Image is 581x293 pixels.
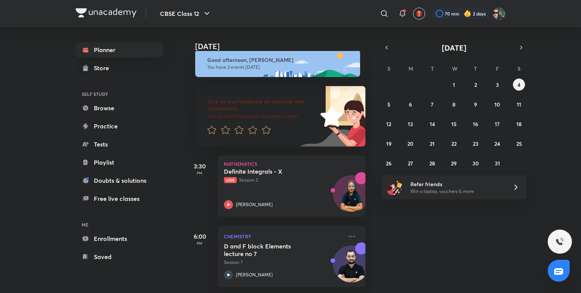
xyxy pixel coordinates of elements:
[492,7,505,20] img: Arihant
[429,160,435,167] abbr: October 28, 2025
[452,101,455,108] abbr: October 8, 2025
[236,201,273,208] p: [PERSON_NAME]
[474,81,477,88] abbr: October 2, 2025
[473,140,478,147] abbr: October 23, 2025
[408,160,413,167] abbr: October 27, 2025
[516,120,522,128] abbr: October 18, 2025
[236,271,273,278] p: [PERSON_NAME]
[469,98,482,110] button: October 9, 2025
[76,8,137,19] a: Company Logo
[383,157,395,169] button: October 26, 2025
[426,137,438,150] button: October 21, 2025
[416,10,423,17] img: avatar
[404,137,416,150] button: October 20, 2025
[517,101,521,108] abbr: October 11, 2025
[407,140,413,147] abbr: October 20, 2025
[224,168,318,175] h5: Definite Integrals - X
[76,155,163,170] a: Playlist
[555,237,564,246] img: ttu
[185,241,215,245] p: PM
[448,98,460,110] button: October 8, 2025
[442,43,466,53] span: [DATE]
[496,65,499,72] abbr: Friday
[469,157,482,169] button: October 30, 2025
[409,65,413,72] abbr: Monday
[224,177,343,184] p: Session 2
[469,118,482,130] button: October 16, 2025
[383,137,395,150] button: October 19, 2025
[474,65,477,72] abbr: Thursday
[185,171,215,175] p: PM
[464,10,471,17] img: streak
[516,140,522,147] abbr: October 25, 2025
[387,180,402,195] img: referral
[469,79,482,91] button: October 2, 2025
[472,160,479,167] abbr: October 30, 2025
[386,120,391,128] abbr: October 12, 2025
[295,86,365,146] img: feedback_image
[430,140,435,147] abbr: October 21, 2025
[469,137,482,150] button: October 23, 2025
[387,101,390,108] abbr: October 5, 2025
[451,120,457,128] abbr: October 15, 2025
[386,160,391,167] abbr: October 26, 2025
[494,140,500,147] abbr: October 24, 2025
[224,259,343,266] p: Session 7
[76,173,163,188] a: Doubts & solutions
[491,137,503,150] button: October 24, 2025
[491,79,503,91] button: October 3, 2025
[496,81,499,88] abbr: October 3, 2025
[207,57,353,63] h6: Good afternoon, [PERSON_NAME]
[495,120,500,128] abbr: October 17, 2025
[448,157,460,169] button: October 29, 2025
[473,120,478,128] abbr: October 16, 2025
[426,98,438,110] button: October 7, 2025
[453,81,455,88] abbr: October 1, 2025
[410,180,503,188] h6: Refer friends
[383,98,395,110] button: October 5, 2025
[426,118,438,130] button: October 14, 2025
[76,60,163,76] a: Store
[491,98,503,110] button: October 10, 2025
[185,232,215,241] h5: 6:00
[76,8,137,17] img: Company Logo
[195,50,360,77] img: afternoon
[155,6,216,21] button: CBSE Class 12
[430,120,435,128] abbr: October 14, 2025
[76,42,163,57] a: Planner
[448,118,460,130] button: October 15, 2025
[224,177,237,183] span: Live
[426,157,438,169] button: October 28, 2025
[224,242,318,258] h5: D and F block Elements lecture no 7
[513,137,525,150] button: October 25, 2025
[408,120,413,128] abbr: October 13, 2025
[185,162,215,171] h5: 3:30
[195,42,373,51] h4: [DATE]
[448,137,460,150] button: October 22, 2025
[333,250,370,286] img: Avatar
[431,101,433,108] abbr: October 7, 2025
[76,119,163,134] a: Practice
[76,100,163,116] a: Browse
[413,8,425,20] button: avatar
[513,118,525,130] button: October 18, 2025
[491,118,503,130] button: October 17, 2025
[404,98,416,110] button: October 6, 2025
[451,140,457,147] abbr: October 22, 2025
[224,162,359,166] p: Mathematics
[404,118,416,130] button: October 13, 2025
[386,140,391,147] abbr: October 19, 2025
[513,98,525,110] button: October 11, 2025
[76,88,163,100] h6: SELF STUDY
[94,63,113,72] div: Store
[491,157,503,169] button: October 31, 2025
[387,65,390,72] abbr: Sunday
[76,191,163,206] a: Free live classes
[410,188,503,195] p: Win a laptop, vouchers & more
[409,101,412,108] abbr: October 6, 2025
[224,232,343,241] p: Chemistry
[448,79,460,91] button: October 1, 2025
[383,118,395,130] button: October 12, 2025
[494,101,500,108] abbr: October 10, 2025
[76,137,163,152] a: Tests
